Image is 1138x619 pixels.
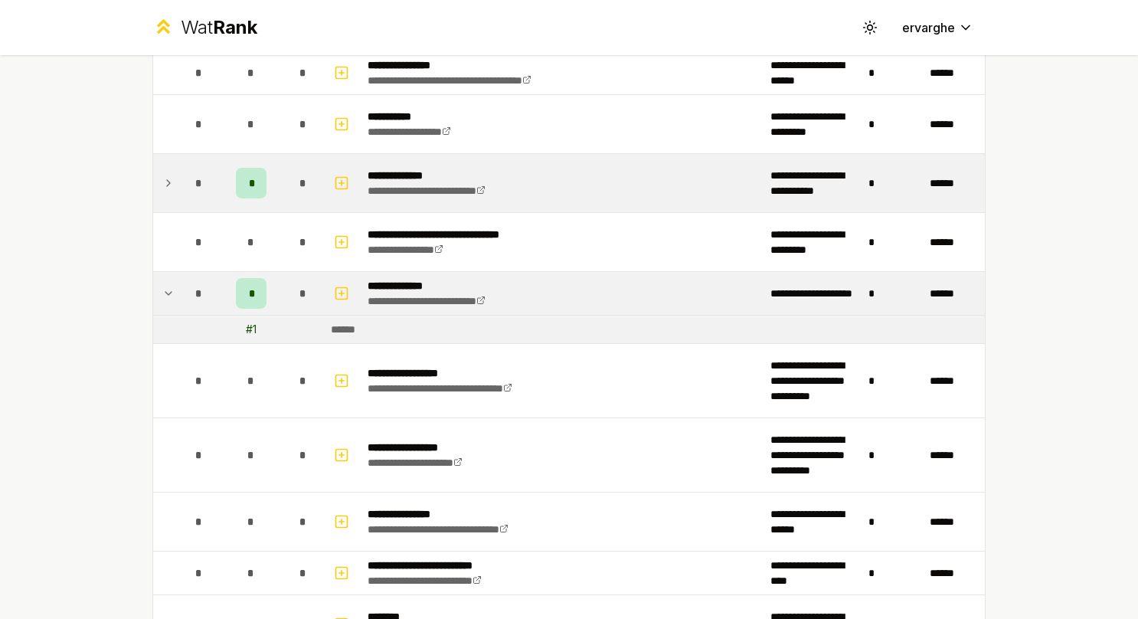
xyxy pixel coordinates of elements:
[152,15,257,40] a: WatRank
[213,16,257,38] span: Rank
[181,15,257,40] div: Wat
[246,322,257,337] div: # 1
[902,18,955,37] span: ervarghe
[890,14,986,41] button: ervarghe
